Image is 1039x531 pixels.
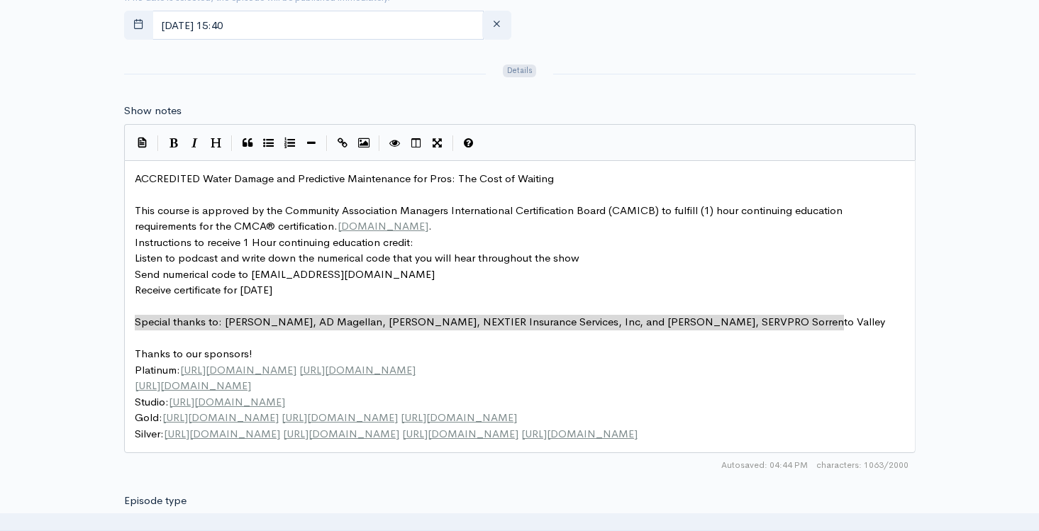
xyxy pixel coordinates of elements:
button: Quote [237,133,258,154]
span: [URL][DOMAIN_NAME] [135,379,251,392]
i: | [379,135,380,152]
label: Episode type [124,493,187,509]
span: Listen to podcast and write down the numerical code that you will hear throughout the show [135,251,579,264]
span: Studio: [135,395,288,408]
button: Toggle Preview [384,133,406,154]
i: | [452,135,454,152]
span: Special thanks to: [PERSON_NAME], AD Magellan, [PERSON_NAME], NEXTIER Insurance Services, Inc, an... [135,315,885,328]
span: ACCREDITED Water Damage and Predictive Maintenance for Pros: The Cost of Waiting [135,172,554,185]
label: Show notes [124,103,182,119]
button: Generic List [258,133,279,154]
span: [URL][DOMAIN_NAME] [164,427,280,440]
span: Details [503,65,536,78]
button: Insert Image [353,133,374,154]
button: Numbered List [279,133,301,154]
button: Toggle Side by Side [406,133,427,154]
button: Heading [206,133,227,154]
span: Platinum: [135,363,418,376]
button: Bold [163,133,184,154]
span: This course is approved by the Community Association Managers International Certification Board (... [135,203,845,233]
span: [URL][DOMAIN_NAME] [299,363,416,376]
span: [URL][DOMAIN_NAME] [180,363,296,376]
button: Markdown Guide [458,133,479,154]
span: Instructions to receive 1 Hour continuing education credit: [135,235,413,249]
button: Italic [184,133,206,154]
span: Thanks to our sponsors! [135,347,252,360]
i: | [326,135,328,152]
button: toggle [124,11,153,40]
i: | [157,135,159,152]
span: Silver: [135,427,638,440]
button: Create Link [332,133,353,154]
span: Autosaved: 04:44 PM [721,459,808,471]
span: [URL][DOMAIN_NAME] [162,410,279,424]
span: [URL][DOMAIN_NAME] [402,427,518,440]
span: Receive certificate for [DATE] [135,283,272,296]
span: Gold: [135,410,520,424]
span: [DOMAIN_NAME] [338,219,428,233]
button: clear [482,11,511,40]
span: 1063/2000 [816,459,909,471]
span: [URL][DOMAIN_NAME] [169,395,285,408]
i: | [231,135,233,152]
button: Insert Horizontal Line [301,133,322,154]
span: [URL][DOMAIN_NAME] [282,410,398,424]
span: [URL][DOMAIN_NAME] [283,427,399,440]
button: Toggle Fullscreen [427,133,448,154]
span: Send numerical code to [EMAIL_ADDRESS][DOMAIN_NAME] [135,267,435,281]
span: [URL][DOMAIN_NAME] [521,427,638,440]
button: Insert Show Notes Template [132,131,153,152]
span: [URL][DOMAIN_NAME] [401,410,517,424]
